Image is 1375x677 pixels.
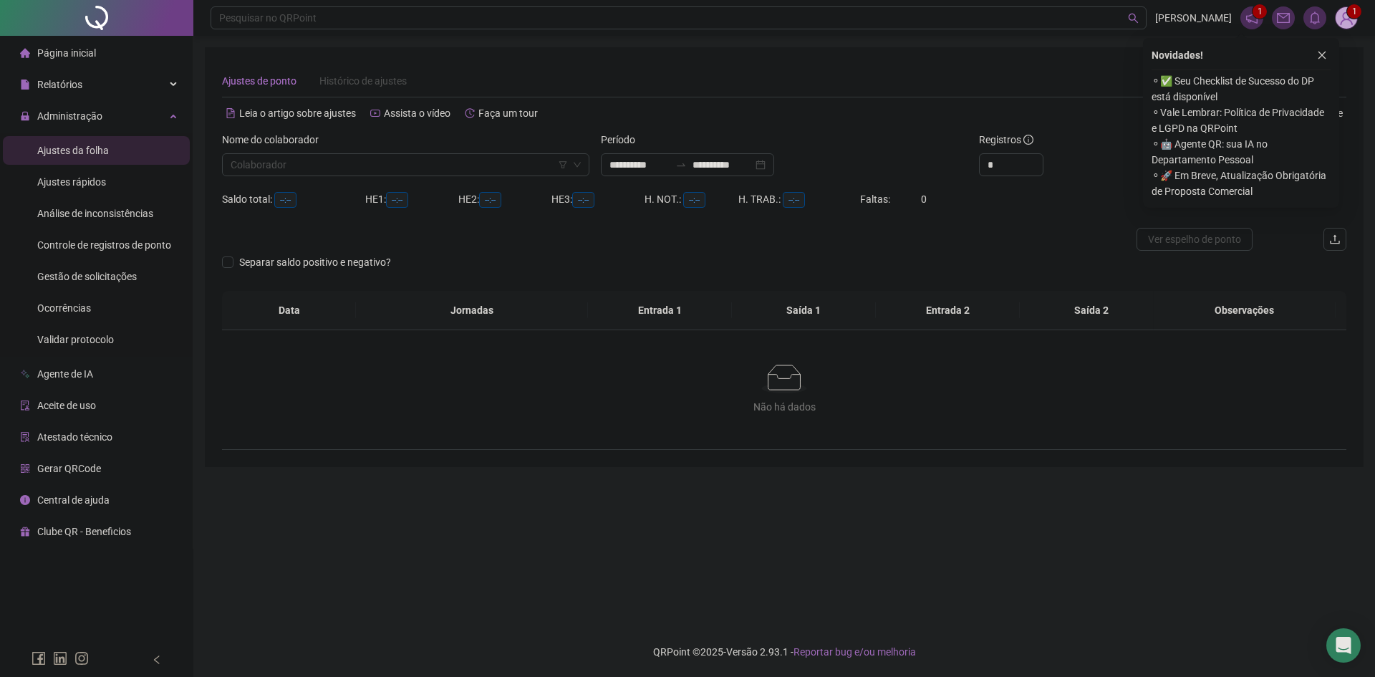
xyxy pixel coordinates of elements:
th: Saída 1 [732,291,876,330]
span: Faltas: [860,193,892,205]
span: Controle de registros de ponto [37,239,171,251]
span: ⚬ ✅ Seu Checklist de Sucesso do DP está disponível [1152,73,1331,105]
th: Data [222,291,356,330]
span: facebook [32,651,46,666]
div: H. TRAB.: [738,191,860,208]
span: file-text [226,108,236,118]
span: audit [20,400,30,410]
span: --:-- [479,192,501,208]
div: HE 2: [458,191,551,208]
span: history [465,108,475,118]
span: home [20,48,30,58]
span: Versão [726,646,758,658]
span: Agente de IA [37,368,93,380]
label: Nome do colaborador [222,132,328,148]
span: [PERSON_NAME] [1155,10,1232,26]
span: Atestado técnico [37,431,112,443]
span: --:-- [572,192,594,208]
span: Ajustes de ponto [222,75,296,87]
span: mail [1277,11,1290,24]
span: ⚬ Vale Lembrar: Política de Privacidade e LGPD na QRPoint [1152,105,1331,136]
span: --:-- [386,192,408,208]
span: Gestão de solicitações [37,271,137,282]
span: Ajustes da folha [37,145,109,156]
span: close [1317,50,1327,60]
span: Histórico de ajustes [319,75,407,87]
span: qrcode [20,464,30,474]
span: Observações [1164,302,1324,318]
span: Assista o vídeo [384,107,450,119]
span: Gerar QRCode [37,463,101,474]
span: linkedin [53,651,67,666]
div: Open Intercom Messenger [1326,628,1361,663]
div: Não há dados [239,399,1329,415]
th: Jornadas [356,291,588,330]
span: Registros [979,132,1033,148]
th: Observações [1153,291,1336,330]
span: upload [1329,234,1341,245]
span: Leia o artigo sobre ajustes [239,107,356,119]
span: Página inicial [37,47,96,59]
th: Entrada 2 [876,291,1020,330]
div: Saldo total: [222,191,365,208]
span: info-circle [20,495,30,505]
footer: QRPoint © 2025 - 2.93.1 - [193,627,1375,677]
span: 1 [1258,6,1263,16]
span: --:-- [683,192,705,208]
span: Ocorrências [37,302,91,314]
span: --:-- [783,192,805,208]
span: 0 [921,193,927,205]
span: down [573,160,582,169]
button: Ver espelho de ponto [1137,228,1253,251]
span: info-circle [1023,135,1033,145]
span: gift [20,527,30,537]
div: HE 1: [365,191,458,208]
span: search [1128,13,1139,24]
span: ⚬ 🚀 Em Breve, Atualização Obrigatória de Proposta Comercial [1152,168,1331,199]
span: Clube QR - Beneficios [37,526,131,537]
span: lock [20,111,30,121]
span: bell [1308,11,1321,24]
div: H. NOT.: [645,191,738,208]
span: ⚬ 🤖 Agente QR: sua IA no Departamento Pessoal [1152,136,1331,168]
span: Novidades ! [1152,47,1203,63]
span: instagram [74,651,89,666]
span: Análise de inconsistências [37,208,153,219]
span: Separar saldo positivo e negativo? [233,254,397,270]
span: Aceite de uso [37,400,96,411]
th: Entrada 1 [588,291,732,330]
span: Central de ajuda [37,494,110,506]
span: Administração [37,110,102,122]
span: Relatórios [37,79,82,90]
sup: 1 [1253,4,1267,19]
th: Saída 2 [1020,291,1164,330]
img: 88641 [1336,7,1357,29]
span: swap-right [675,159,687,171]
label: Período [601,132,645,148]
span: --:-- [274,192,296,208]
span: Reportar bug e/ou melhoria [793,646,916,658]
div: HE 3: [551,191,645,208]
span: file [20,80,30,90]
span: Faça um tour [478,107,538,119]
span: Validar protocolo [37,334,114,345]
span: Ajustes rápidos [37,176,106,188]
span: solution [20,432,30,442]
span: notification [1245,11,1258,24]
span: to [675,159,687,171]
span: youtube [370,108,380,118]
span: left [152,655,162,665]
span: filter [559,160,567,169]
span: 1 [1352,6,1357,16]
sup: Atualize o seu contato no menu Meus Dados [1347,4,1361,19]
